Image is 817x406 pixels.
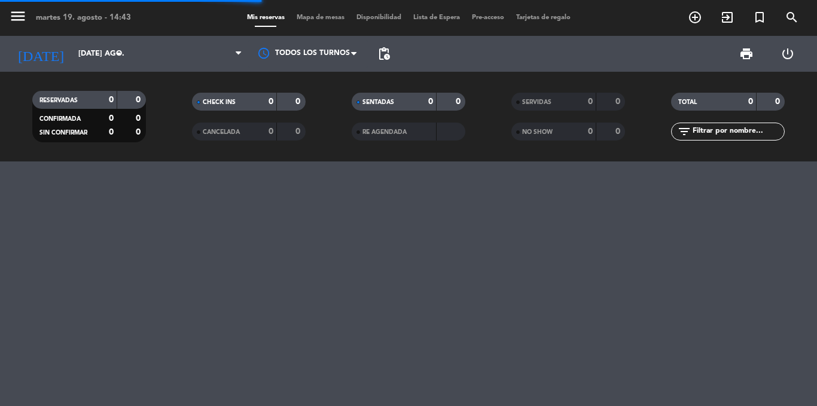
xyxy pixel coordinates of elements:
[588,97,593,106] strong: 0
[775,97,782,106] strong: 0
[428,97,433,106] strong: 0
[36,12,131,24] div: martes 19. agosto - 14:43
[677,124,691,139] i: filter_list
[109,114,114,123] strong: 0
[752,10,767,25] i: turned_in_not
[678,99,697,105] span: TOTAL
[109,128,114,136] strong: 0
[269,97,273,106] strong: 0
[39,97,78,103] span: RESERVADAS
[291,14,350,21] span: Mapa de mesas
[407,14,466,21] span: Lista de Espera
[377,47,391,61] span: pending_actions
[739,47,754,61] span: print
[39,116,81,122] span: CONFIRMADA
[203,99,236,105] span: CHECK INS
[203,129,240,135] span: CANCELADA
[510,14,577,21] span: Tarjetas de regalo
[111,47,126,61] i: arrow_drop_down
[269,127,273,136] strong: 0
[362,129,407,135] span: RE AGENDADA
[522,129,553,135] span: NO SHOW
[748,97,753,106] strong: 0
[466,14,510,21] span: Pre-acceso
[785,10,799,25] i: search
[720,10,734,25] i: exit_to_app
[9,7,27,29] button: menu
[136,114,143,123] strong: 0
[350,14,407,21] span: Disponibilidad
[109,96,114,104] strong: 0
[295,127,303,136] strong: 0
[588,127,593,136] strong: 0
[781,47,795,61] i: power_settings_new
[295,97,303,106] strong: 0
[522,99,551,105] span: SERVIDAS
[615,127,623,136] strong: 0
[767,36,808,72] div: LOG OUT
[688,10,702,25] i: add_circle_outline
[39,130,87,136] span: SIN CONFIRMAR
[136,128,143,136] strong: 0
[9,7,27,25] i: menu
[9,41,72,67] i: [DATE]
[362,99,394,105] span: SENTADAS
[456,97,463,106] strong: 0
[615,97,623,106] strong: 0
[136,96,143,104] strong: 0
[691,125,784,138] input: Filtrar por nombre...
[241,14,291,21] span: Mis reservas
